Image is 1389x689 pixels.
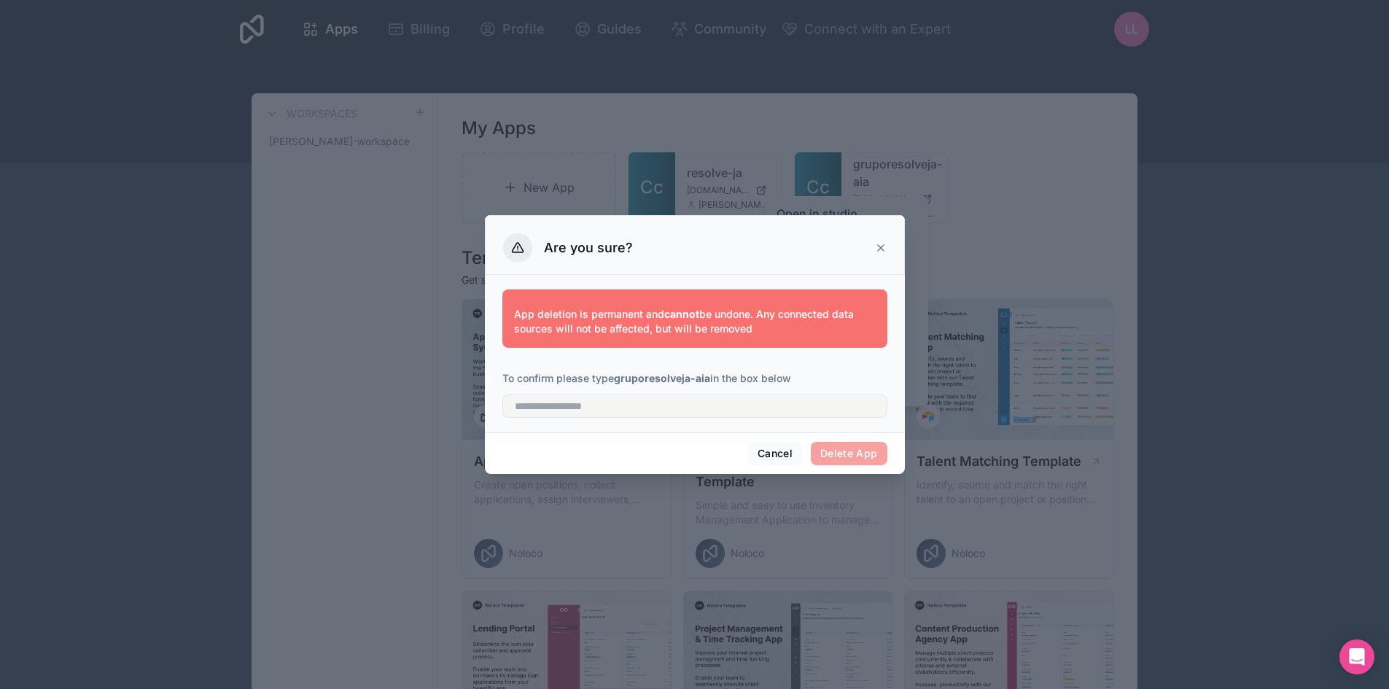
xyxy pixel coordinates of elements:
[1339,639,1374,674] div: Open Intercom Messenger
[544,239,633,257] h3: Are you sure?
[502,371,887,386] p: To confirm please type in the box below
[748,442,802,465] button: Cancel
[664,308,699,320] strong: cannot
[514,307,876,336] p: App deletion is permanent and be undone. Any connected data sources will not be affected, but wil...
[614,372,710,384] strong: gruporesolveja-aia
